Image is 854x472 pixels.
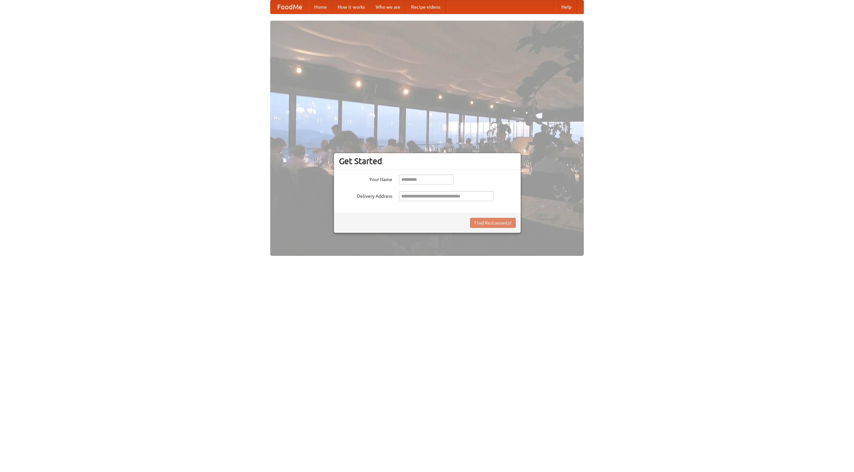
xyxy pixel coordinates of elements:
h3: Get Started [339,156,516,166]
a: How it works [332,0,370,14]
a: Who we are [370,0,406,14]
a: Recipe videos [406,0,446,14]
button: Find Restaurants! [470,218,516,228]
label: Your Name [339,174,392,183]
label: Delivery Address [339,191,392,199]
a: Home [309,0,332,14]
a: FoodMe [271,0,309,14]
a: Help [556,0,577,14]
